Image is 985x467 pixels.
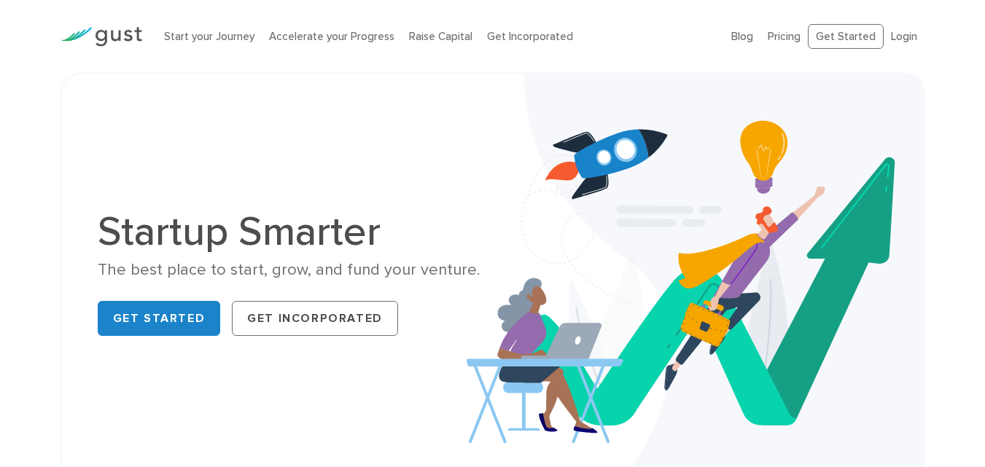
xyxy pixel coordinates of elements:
a: Accelerate your Progress [269,30,394,43]
a: Get Started [808,24,884,50]
a: Get Started [98,301,221,336]
a: Get Incorporated [232,301,398,336]
div: The best place to start, grow, and fund your venture. [98,259,482,280]
a: Pricing [768,30,801,43]
a: Raise Capital [409,30,472,43]
a: Get Incorporated [487,30,573,43]
h1: Startup Smarter [98,211,482,252]
img: Gust Logo [61,27,142,47]
a: Start your Journey [164,30,254,43]
a: Blog [731,30,753,43]
a: Login [891,30,917,43]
